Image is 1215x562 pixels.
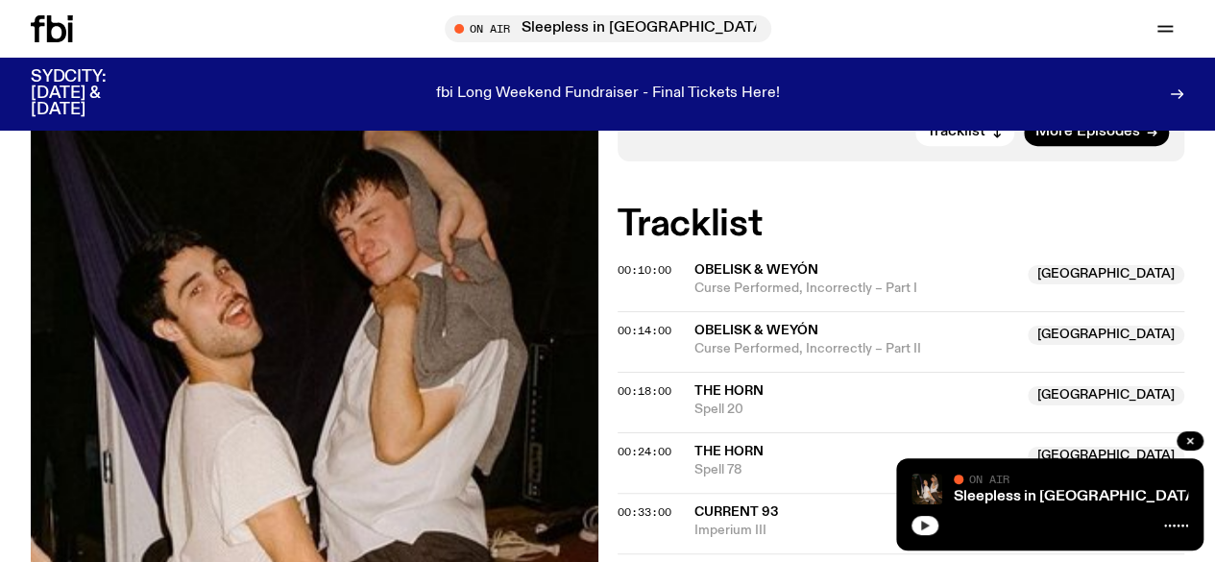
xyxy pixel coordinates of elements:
[927,125,985,139] span: Tracklist
[694,522,1185,540] span: Imperium III
[618,504,671,520] span: 00:33:00
[954,489,1201,504] a: Sleepless in [GEOGRAPHIC_DATA]
[1028,265,1184,284] span: [GEOGRAPHIC_DATA]
[1028,386,1184,405] span: [GEOGRAPHIC_DATA]
[436,86,780,103] p: fbi Long Weekend Fundraiser - Final Tickets Here!
[618,444,671,459] span: 00:24:00
[969,473,1009,485] span: On Air
[694,505,778,519] span: Current 93
[31,69,154,118] h3: SYDCITY: [DATE] & [DATE]
[618,383,671,399] span: 00:18:00
[694,445,764,458] span: The Horn
[1035,125,1140,139] span: More Episodes
[694,384,764,398] span: The Horn
[915,119,1014,146] button: Tracklist
[694,263,818,277] span: Obelisk & Weyón
[694,401,1017,419] span: Spell 20
[1024,119,1169,146] a: More Episodes
[618,208,1185,242] h2: Tracklist
[694,461,1017,479] span: Spell 78
[618,323,671,338] span: 00:14:00
[694,340,1017,358] span: Curse Performed, Incorrectly – Part II
[618,262,671,278] span: 00:10:00
[1028,447,1184,466] span: [GEOGRAPHIC_DATA]
[694,324,818,337] span: Obelisk & Weyón
[445,15,771,42] button: On AirSleepless in [GEOGRAPHIC_DATA]
[911,474,942,504] img: Marcus Whale is on the left, bent to his knees and arching back with a gleeful look his face He i...
[1028,326,1184,345] span: [GEOGRAPHIC_DATA]
[694,280,1017,298] span: Curse Performed, Incorrectly – Part I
